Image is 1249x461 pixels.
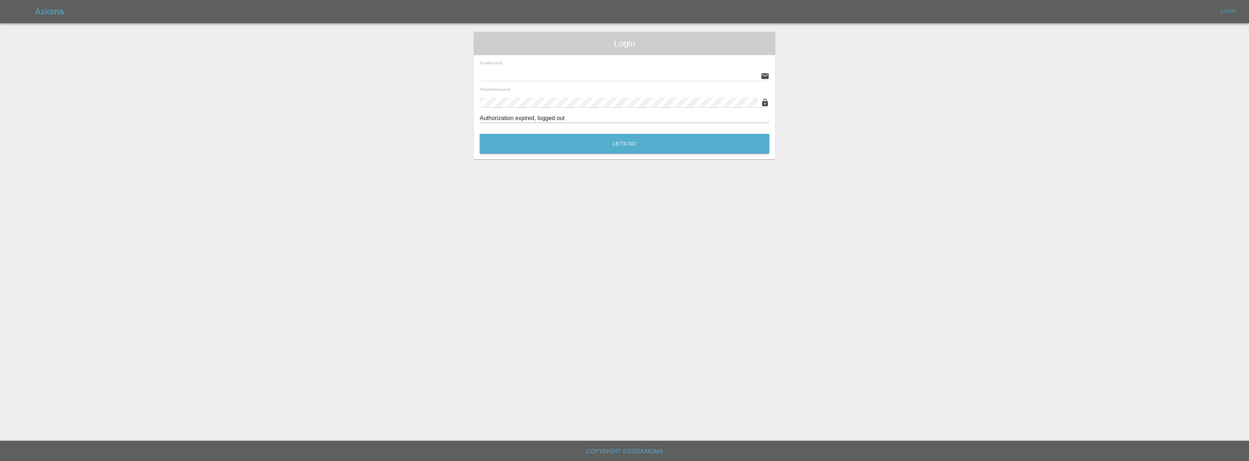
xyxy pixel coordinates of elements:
[497,88,510,91] small: (required)
[480,38,769,49] span: Login
[6,446,1243,457] h6: Copyright © 2025 Axioma
[480,134,769,154] button: Let's Go
[480,61,503,65] span: Email
[489,62,503,65] small: (required)
[480,87,510,91] span: Password
[1217,6,1240,17] a: Login
[35,6,64,17] h5: Axioma
[480,114,769,123] div: Authorization expired, logged out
